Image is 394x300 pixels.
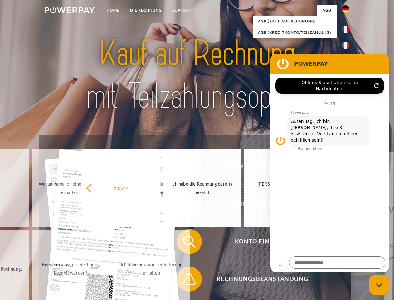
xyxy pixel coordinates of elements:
[186,267,339,292] span: Rechnungsbeanstandung
[270,54,389,272] iframe: Messaging-Fenster
[317,5,337,16] a: agb
[253,16,337,27] a: AGB (Kauf auf Rechnung)
[177,229,339,254] button: Konto einsehen
[342,42,349,49] img: it
[186,229,339,254] span: Konto einsehen
[342,26,349,33] img: fr
[36,180,106,197] div: Warum habe ich eine Rechnung erhalten?
[167,5,197,16] a: SUPPORT
[369,275,389,295] iframe: Schaltfläche zum Öffnen des Messaging-Fensters; Konversation läuft
[167,180,237,197] div: Ich habe die Rechnung bereits bezahlt
[125,5,167,16] a: DIE RECHNUNG
[247,180,318,197] div: [PERSON_NAME] wurde retourniert
[60,30,334,120] img: title-powerpay_de.svg
[86,184,156,192] div: zurück
[116,260,187,277] div: Ich habe nur eine Teillieferung erhalten
[342,5,349,13] img: de
[45,7,95,13] img: logo-powerpay-white.svg
[101,5,125,16] a: Home
[36,260,106,277] div: Bis wann muss die Rechnung bezahlt werden?
[253,27,337,38] a: AGB (Kreditkonto/Teilzahlung)
[177,267,339,292] button: Rechnungsbeanstandung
